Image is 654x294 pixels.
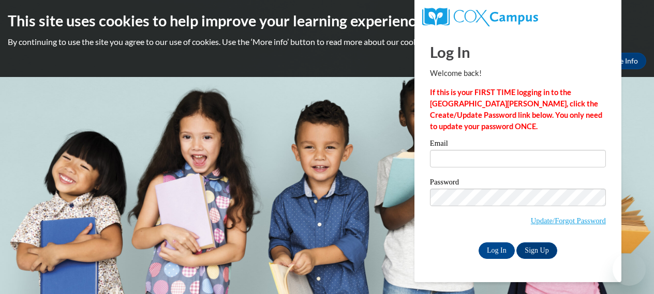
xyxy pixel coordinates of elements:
a: Update/Forgot Password [531,216,606,225]
a: Sign Up [516,242,557,259]
h1: Log In [430,41,606,63]
strong: If this is your FIRST TIME logging in to the [GEOGRAPHIC_DATA][PERSON_NAME], click the Create/Upd... [430,88,602,131]
h2: This site uses cookies to help improve your learning experience. [8,10,646,31]
p: By continuing to use the site you agree to our use of cookies. Use the ‘More info’ button to read... [8,36,646,48]
label: Email [430,140,606,150]
p: Welcome back! [430,68,606,79]
iframe: Button to launch messaging window [613,253,646,286]
label: Password [430,178,606,189]
a: More Info [598,53,646,69]
img: COX Campus [422,8,538,26]
input: Log In [479,242,515,259]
